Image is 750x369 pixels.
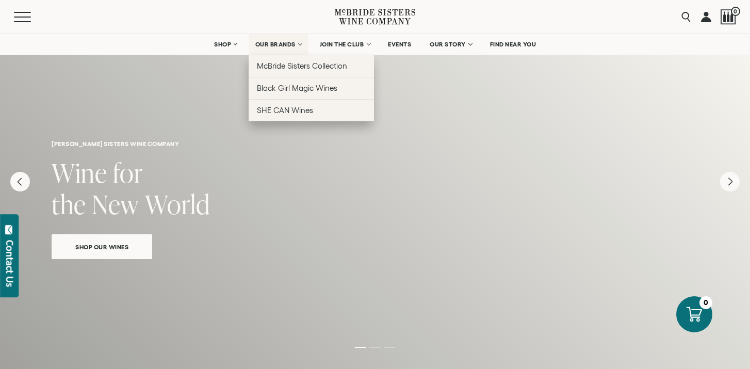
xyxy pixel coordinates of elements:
a: SHOP [207,34,243,55]
a: OUR BRANDS [249,34,308,55]
span: OUR BRANDS [255,41,296,48]
div: 0 [699,296,712,309]
a: OUR STORY [423,34,478,55]
span: Wine [52,155,107,190]
span: EVENTS [388,41,411,48]
a: EVENTS [381,34,418,55]
span: FIND NEAR YOU [490,41,536,48]
a: McBride Sisters Collection [249,55,374,77]
span: the [52,186,86,222]
span: SHOP [214,41,232,48]
span: World [145,186,210,222]
span: McBride Sisters Collection [257,61,348,70]
span: for [113,155,143,190]
li: Page dot 3 [384,347,395,348]
span: New [92,186,139,222]
a: JOIN THE CLUB [313,34,377,55]
span: 0 [731,7,740,16]
a: Black Girl Magic Wines [249,77,374,99]
div: Contact Us [5,240,15,287]
span: OUR STORY [430,41,466,48]
span: SHE CAN Wines [257,106,313,115]
a: FIND NEAR YOU [483,34,543,55]
li: Page dot 2 [369,347,381,348]
button: Mobile Menu Trigger [14,12,51,22]
h6: [PERSON_NAME] sisters wine company [52,140,698,147]
a: SHE CAN Wines [249,99,374,121]
li: Page dot 1 [355,347,366,348]
button: Next [720,172,740,191]
a: Shop Our Wines [52,234,152,259]
span: Black Girl Magic Wines [257,84,337,92]
button: Previous [10,172,30,191]
span: Shop Our Wines [57,241,146,253]
span: JOIN THE CLUB [320,41,364,48]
